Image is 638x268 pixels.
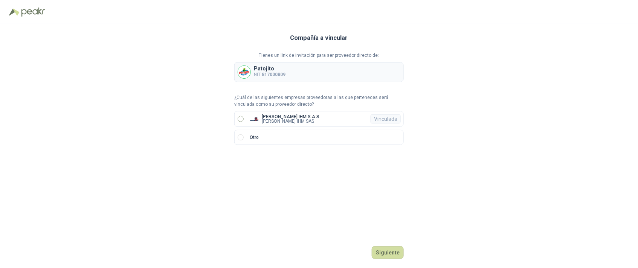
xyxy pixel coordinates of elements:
[290,33,348,43] h3: Compañía a vincular
[250,134,259,141] p: Otro
[21,8,45,17] img: Peakr
[372,246,404,259] button: Siguiente
[262,119,319,123] p: [PERSON_NAME] IHM SAS
[371,114,401,123] div: Vinculada
[234,94,404,108] p: ¿Cuál de las siguientes empresas proveedoras a las que perteneces será vinculada como su proveedo...
[262,72,285,77] b: 817000809
[254,71,285,78] p: NIT
[250,114,259,123] img: Company Logo
[9,8,20,16] img: Logo
[262,114,319,119] p: [PERSON_NAME] IHM S.A.S
[254,66,285,71] p: Patojito
[238,66,250,78] img: Company Logo
[234,52,404,59] p: Tienes un link de invitación para ser proveedor directo de:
